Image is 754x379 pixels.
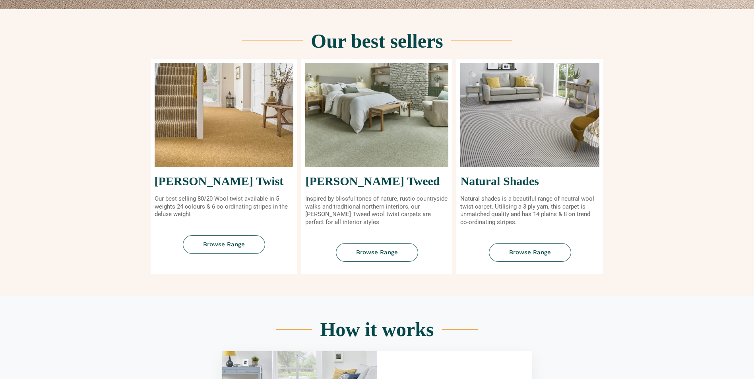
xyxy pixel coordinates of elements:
h2: Natural Shades [460,175,599,187]
h2: How it works [320,319,434,339]
span: Browse Range [509,249,551,255]
h2: Our best sellers [311,31,443,51]
h2: [PERSON_NAME] Twist [155,175,294,187]
a: Browse Range [336,243,418,262]
a: Browse Range [489,243,571,262]
h2: [PERSON_NAME] Tweed [305,175,448,187]
span: Browse Range [356,249,398,255]
a: Browse Range [183,235,265,254]
p: Natural shades is a beautiful range of neutral wool twist carpet. Utilising a 3 ply yarn, this ca... [460,195,599,226]
p: Our best selling 80/20 Wool twist available in 5 weights 24 colours & 6 co ordinating stripes in ... [155,195,294,219]
p: Inspired by blissful tones of nature, rustic countryside walks and traditional northern interiors... [305,195,448,226]
span: Browse Range [203,242,245,248]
